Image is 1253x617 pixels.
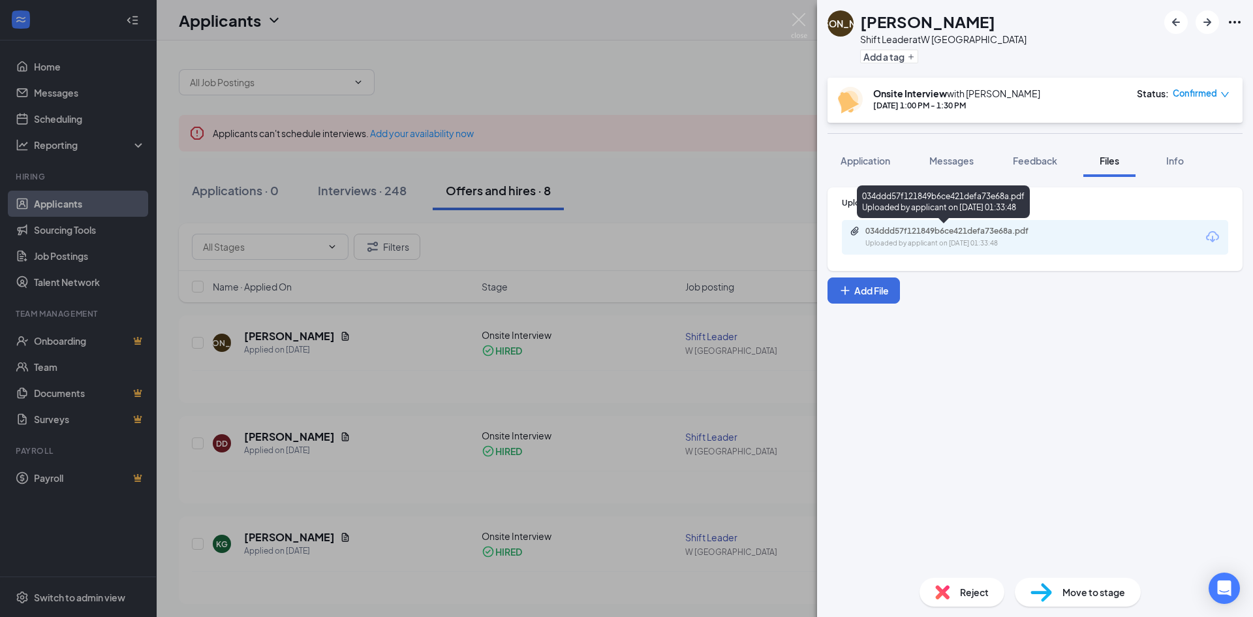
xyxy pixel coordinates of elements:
div: 034ddd57f121849b6ce421defa73e68a.pdf Uploaded by applicant on [DATE] 01:33:48 [857,185,1030,218]
span: Feedback [1013,155,1057,166]
svg: Plus [839,284,852,297]
div: with [PERSON_NAME] [873,87,1040,100]
svg: Download [1205,229,1220,245]
h1: [PERSON_NAME] [860,10,995,33]
div: 034ddd57f121849b6ce421defa73e68a.pdf [865,226,1048,236]
span: Confirmed [1173,87,1217,100]
div: Upload Resume [842,197,1228,208]
svg: Ellipses [1227,14,1243,30]
button: Add FilePlus [828,277,900,304]
span: Move to stage [1062,585,1125,599]
span: down [1220,90,1230,99]
div: Uploaded by applicant on [DATE] 01:33:48 [865,238,1061,249]
svg: ArrowRight [1199,14,1215,30]
a: Paperclip034ddd57f121849b6ce421defa73e68a.pdfUploaded by applicant on [DATE] 01:33:48 [850,226,1061,249]
span: Application [841,155,890,166]
span: Reject [960,585,989,599]
div: Status : [1137,87,1169,100]
svg: Plus [907,53,915,61]
button: ArrowLeftNew [1164,10,1188,34]
svg: Paperclip [850,226,860,236]
button: ArrowRight [1196,10,1219,34]
div: [DATE] 1:00 PM - 1:30 PM [873,100,1040,111]
div: Open Intercom Messenger [1209,573,1240,604]
div: Shift Leader at W [GEOGRAPHIC_DATA] [860,33,1027,46]
span: Files [1100,155,1119,166]
svg: ArrowLeftNew [1168,14,1184,30]
span: Info [1166,155,1184,166]
b: Onsite Interview [873,87,947,99]
span: Messages [929,155,974,166]
div: [PERSON_NAME] [803,17,878,30]
button: PlusAdd a tag [860,50,918,63]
